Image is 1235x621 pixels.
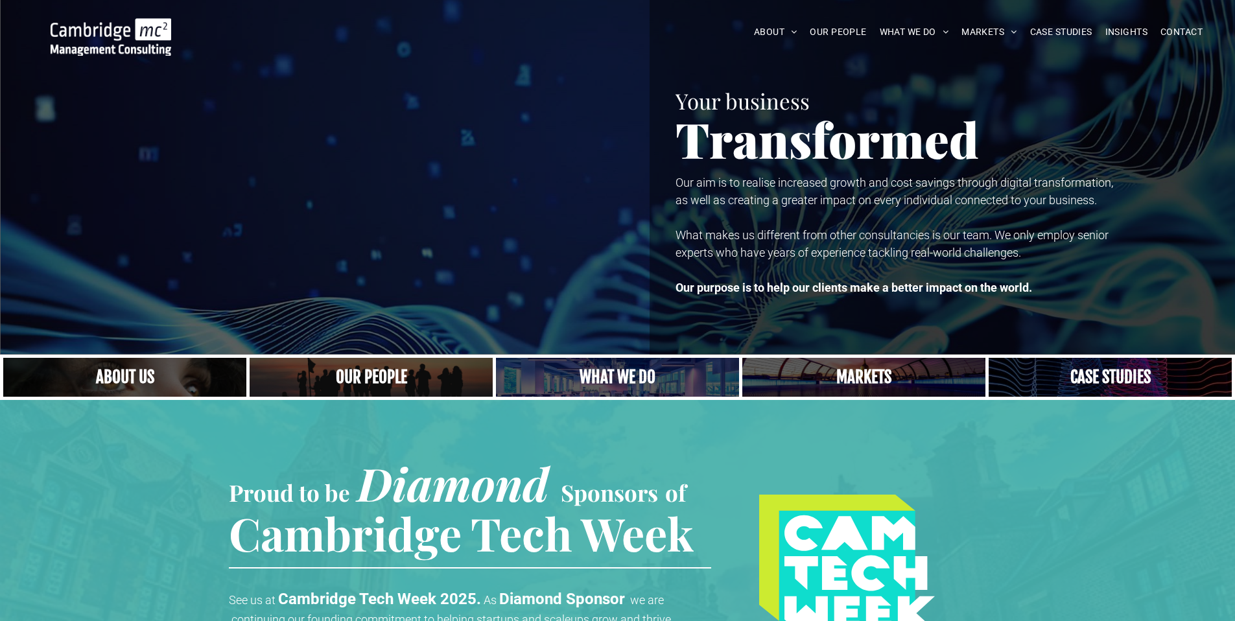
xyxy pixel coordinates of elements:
a: CONTACT [1154,22,1209,42]
span: Sponsors [561,477,658,508]
span: Transformed [676,106,979,171]
span: Your business [676,86,810,115]
a: Close up of woman's face, centered on her eyes [3,358,246,397]
span: Diamond [357,452,549,513]
strong: Cambridge Tech Week 2025. [278,590,481,608]
a: WHAT WE DO [873,22,956,42]
a: CASE STUDIES | See an Overview of All Our Case Studies | Cambridge Management Consulting [989,358,1232,397]
a: A yoga teacher lifting his whole body off the ground in the peacock pose [496,358,739,397]
span: of [665,477,686,508]
span: What makes us different from other consultancies is our team. We only employ senior experts who h... [676,228,1109,259]
a: A crowd in silhouette at sunset, on a rise or lookout point [250,358,493,397]
a: INSIGHTS [1099,22,1154,42]
a: Telecoms | Decades of Experience Across Multiple Industries & Regions [742,358,985,397]
strong: Our purpose is to help our clients make a better impact on the world. [676,281,1032,294]
span: Proud to be [229,477,350,508]
a: MARKETS [955,22,1023,42]
a: Your Business Transformed | Cambridge Management Consulting [51,20,171,34]
span: Our aim is to realise increased growth and cost savings through digital transformation, as well a... [676,176,1113,207]
strong: Diamond Sponsor [499,590,625,608]
span: See us at [229,593,276,607]
a: CASE STUDIES [1024,22,1099,42]
span: Cambridge Tech Week [229,502,694,563]
span: As [484,593,497,607]
img: Go to Homepage [51,18,171,56]
a: OUR PEOPLE [803,22,873,42]
span: we are [630,593,664,607]
a: ABOUT [747,22,804,42]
